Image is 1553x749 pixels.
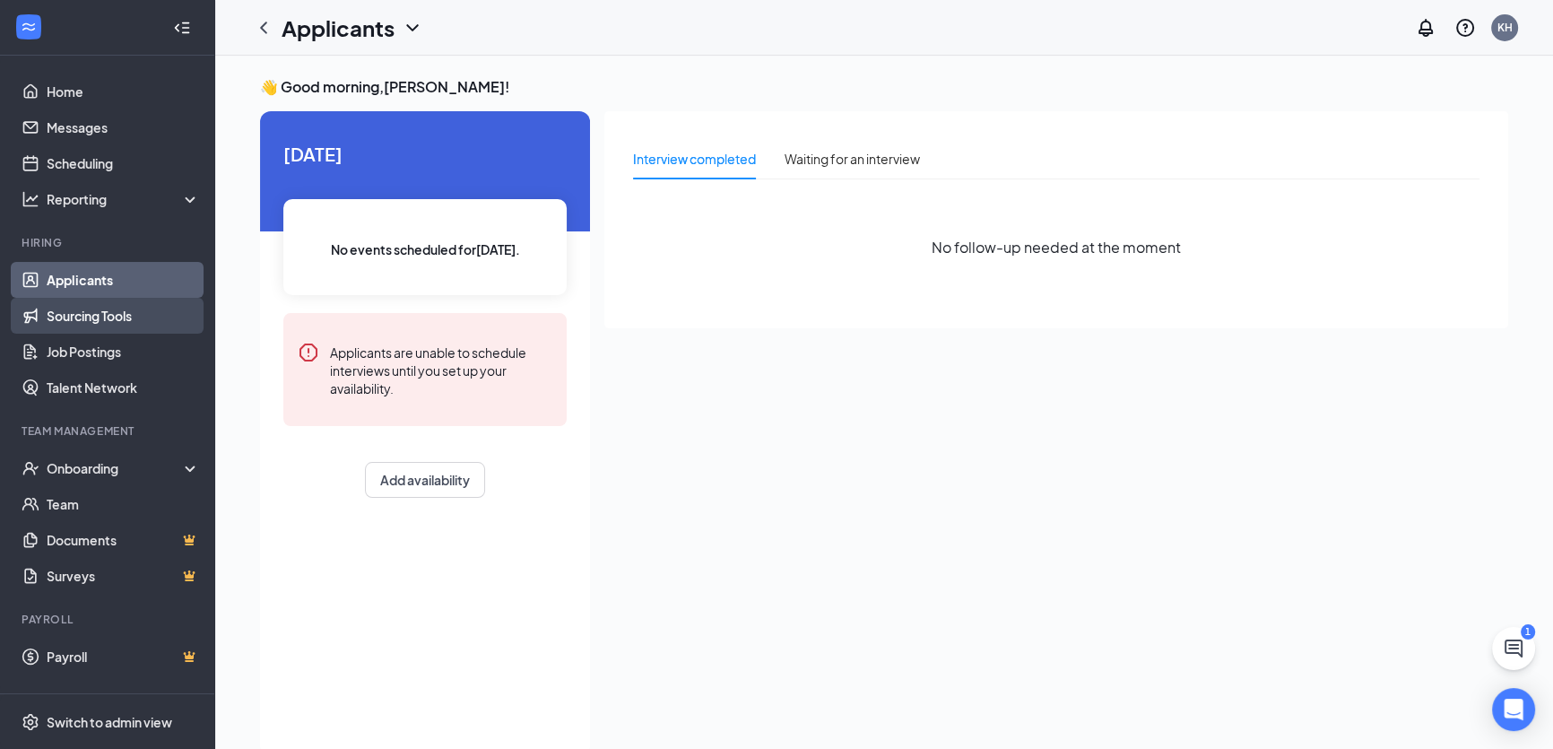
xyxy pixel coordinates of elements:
[365,462,485,498] button: Add availability
[22,190,39,208] svg: Analysis
[47,298,200,334] a: Sourcing Tools
[1503,638,1524,659] svg: ChatActive
[282,13,395,43] h1: Applicants
[402,17,423,39] svg: ChevronDown
[633,149,756,169] div: Interview completed
[22,423,196,439] div: Team Management
[1497,20,1513,35] div: KH
[47,486,200,522] a: Team
[330,342,552,397] div: Applicants are unable to schedule interviews until you set up your availability.
[331,240,520,259] span: No events scheduled for [DATE] .
[22,713,39,731] svg: Settings
[260,77,1508,97] h3: 👋 Good morning, [PERSON_NAME] !
[47,109,200,145] a: Messages
[47,713,172,731] div: Switch to admin view
[47,262,200,298] a: Applicants
[1521,624,1535,640] div: 1
[22,612,196,627] div: Payroll
[47,334,200,370] a: Job Postings
[22,235,196,250] div: Hiring
[47,190,201,208] div: Reporting
[298,342,319,363] svg: Error
[47,370,200,405] a: Talent Network
[47,459,185,477] div: Onboarding
[1492,627,1535,670] button: ChatActive
[1454,17,1476,39] svg: QuestionInfo
[1415,17,1436,39] svg: Notifications
[932,236,1181,258] span: No follow-up needed at the moment
[47,639,200,675] a: PayrollCrown
[1492,688,1535,731] div: Open Intercom Messenger
[283,140,567,168] span: [DATE]
[47,558,200,594] a: SurveysCrown
[173,19,191,37] svg: Collapse
[22,459,39,477] svg: UserCheck
[47,74,200,109] a: Home
[785,149,920,169] div: Waiting for an interview
[20,18,38,36] svg: WorkstreamLogo
[47,145,200,181] a: Scheduling
[253,17,274,39] svg: ChevronLeft
[47,522,200,558] a: DocumentsCrown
